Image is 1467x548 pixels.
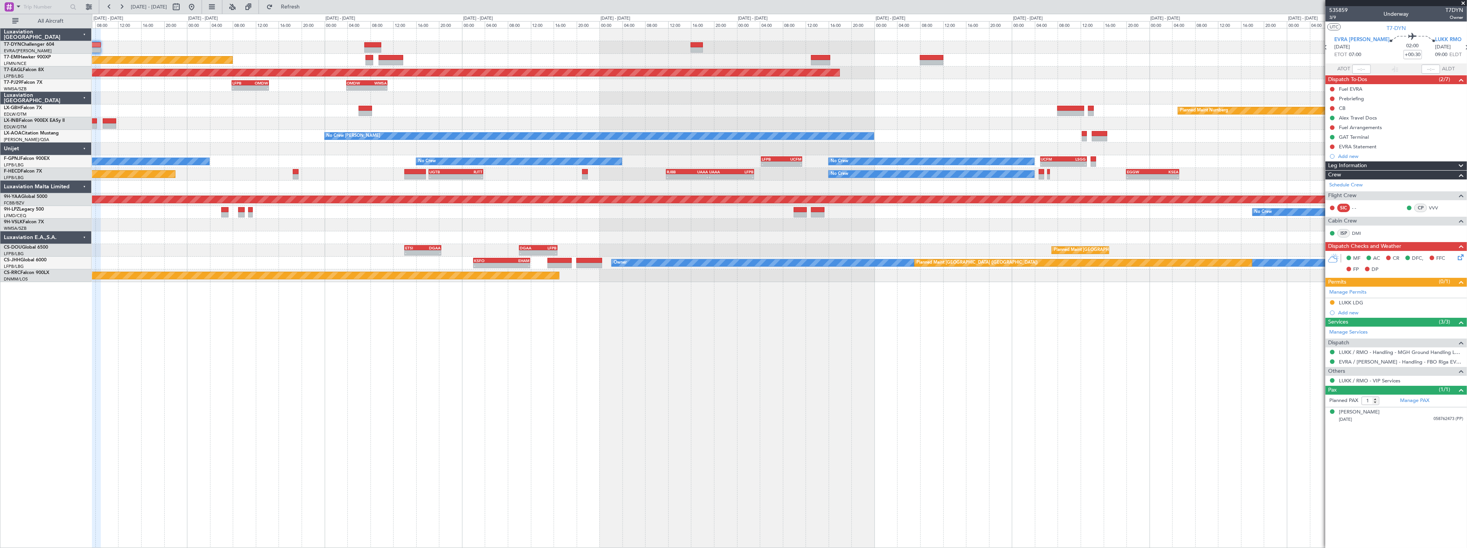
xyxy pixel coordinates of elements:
a: EDLW/DTM [4,111,27,117]
div: LFPB [538,246,557,250]
div: 04:00 [1035,21,1058,28]
div: CP [1414,204,1427,212]
div: 12:00 [256,21,279,28]
div: DGAA [520,246,538,250]
div: - [1153,174,1178,179]
div: 16:00 [141,21,164,28]
div: No Crew [1255,206,1272,218]
div: 20:00 [439,21,462,28]
div: EHAM [502,258,529,263]
div: ISP [1337,229,1350,237]
div: [DATE] - [DATE] [1288,15,1318,22]
div: 08:00 [920,21,943,28]
div: UAAA [687,169,708,174]
a: 9H-LPZLegacy 500 [4,207,44,212]
div: Add new [1338,153,1463,159]
a: T7-EMIHawker 900XP [4,55,51,60]
div: - [423,251,441,255]
span: 535859 [1329,6,1348,14]
div: UGTB [429,169,456,174]
div: 16:00 [554,21,577,28]
div: 16:00 [1104,21,1127,28]
div: UCFM [781,157,801,161]
a: DMI [1352,230,1369,237]
a: LUKK / RMO - Handling - MGH Ground Handling LUKK/KIV [1339,349,1463,355]
div: 08:00 [1058,21,1081,28]
div: 04:00 [760,21,783,28]
div: RJBB [667,169,687,174]
div: GAT Terminal [1339,134,1369,140]
button: All Aircraft [8,15,83,27]
div: Underway [1384,10,1409,18]
div: 08:00 [1195,21,1218,28]
div: 00:00 [325,21,348,28]
div: 16:00 [279,21,302,28]
div: 12:00 [943,21,966,28]
a: CS-RRCFalcon 900LX [4,271,49,275]
div: 12:00 [531,21,554,28]
div: 20:00 [302,21,325,28]
div: Planned Maint [GEOGRAPHIC_DATA] ([GEOGRAPHIC_DATA]) [916,257,1038,269]
a: Schedule Crew [1329,181,1363,189]
div: 20:00 [1264,21,1287,28]
span: Others [1328,367,1345,376]
a: LFPB/LBG [4,264,24,269]
div: 20:00 [164,21,187,28]
a: CS-JHHGlobal 6000 [4,258,47,262]
span: CS-JHH [4,258,20,262]
span: CS-RRC [4,271,20,275]
div: 12:00 [806,21,829,28]
div: LUKK LDG [1339,299,1363,306]
span: F-GPNJ [4,156,20,161]
div: [DATE] - [DATE] [463,15,493,22]
div: 08:00 [508,21,531,28]
div: [DATE] - [DATE] [93,15,123,22]
span: Permits [1328,278,1346,287]
div: 20:00 [577,21,600,28]
div: [DATE] - [DATE] [188,15,218,22]
span: (0/1) [1439,277,1450,286]
div: EVRA Statement [1339,143,1377,150]
div: 08:00 [783,21,806,28]
span: ETOT [1335,51,1347,59]
a: LUKK / RMO - VIP Services [1339,377,1400,384]
div: - [347,86,367,90]
a: LFPB/LBG [4,73,24,79]
span: 07:00 [1349,51,1362,59]
div: 08:00 [371,21,394,28]
span: FP [1353,266,1359,274]
div: Alex Travel Docs [1339,115,1377,121]
input: --:-- [1352,65,1371,74]
div: - [232,86,250,90]
div: 20:00 [1127,21,1150,28]
div: LSGG [1063,157,1086,161]
span: T7-DYN [4,42,21,47]
div: 16:00 [691,21,714,28]
span: 058762473 (PP) [1434,416,1463,422]
div: 16:00 [416,21,439,28]
div: - [474,263,502,268]
span: LX-INB [4,118,19,123]
a: Manage PAX [1400,397,1429,405]
a: T7-PJ29Falcon 7X [4,80,42,85]
div: - [367,86,387,90]
div: No Crew [PERSON_NAME] [327,130,381,142]
div: - [456,174,482,179]
div: 16:00 [966,21,989,28]
span: 9H-YAA [4,194,21,199]
span: T7DYN [1445,6,1463,14]
div: No Crew [831,156,848,167]
span: ATOT [1338,65,1350,73]
div: - [731,174,753,179]
div: Owner [614,257,627,269]
span: Cabin Crew [1328,217,1357,226]
div: - [429,174,456,179]
span: Flight Crew [1328,191,1357,200]
span: (1/1) [1439,385,1450,394]
span: Services [1328,318,1348,327]
div: CB [1339,105,1345,111]
div: Fuel EVRA [1339,86,1362,92]
div: 00:00 [187,21,210,28]
div: Fuel Arrangements [1339,124,1382,131]
div: 08:00 [95,21,118,28]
